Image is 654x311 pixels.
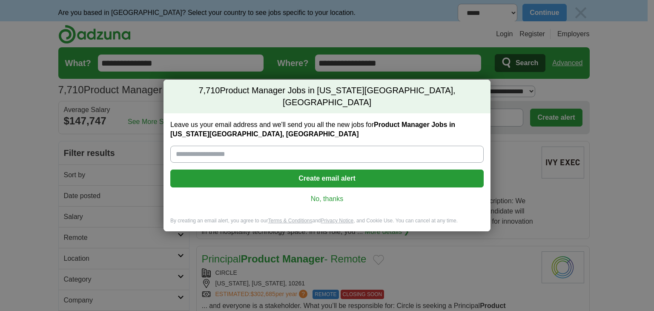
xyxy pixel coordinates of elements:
a: No, thanks [177,194,477,204]
label: Leave us your email address and we'll send you all the new jobs for [170,120,484,139]
button: Create email alert [170,170,484,187]
a: Terms & Conditions [268,218,312,224]
span: 7,710 [198,85,220,97]
div: By creating an email alert, you agree to our and , and Cookie Use. You can cancel at any time. [163,217,490,231]
h2: Product Manager Jobs in [US_STATE][GEOGRAPHIC_DATA], [GEOGRAPHIC_DATA] [163,80,490,113]
a: Privacy Notice [321,218,354,224]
